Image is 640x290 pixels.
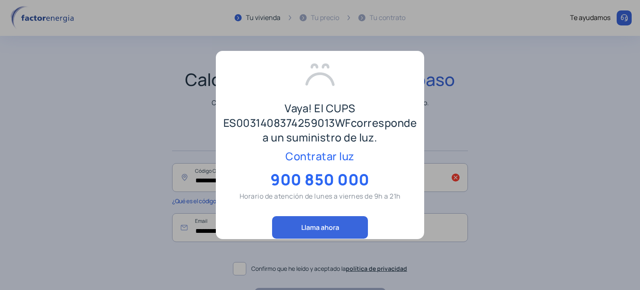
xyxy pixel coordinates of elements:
[305,63,335,86] img: sad.svg
[240,191,401,201] p: Horario de atención de lunes a viernes de 9h a 21h
[285,149,355,164] span: Contratar luz
[270,174,370,184] a: 900 850 000
[262,116,417,145] span: corresponde a un suministro de luz.
[301,223,339,232] span: Llama ahora
[223,101,417,145] p: Vaya! El CUPS ES0031408374259013WF
[270,169,370,190] span: 900 850 000
[272,216,368,239] button: Llama ahora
